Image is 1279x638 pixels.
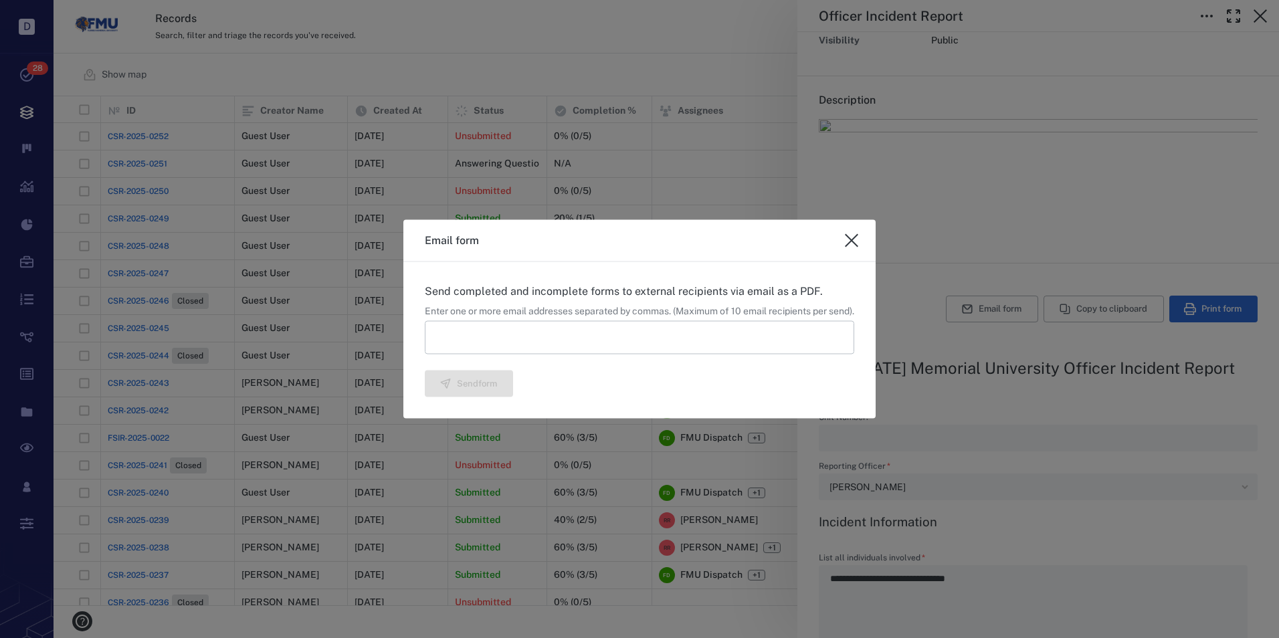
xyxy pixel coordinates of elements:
div: Enter one or more email addresses separated by commas. (Maximum of 10 email recipients per send). [425,305,854,318]
body: Rich Text Area. Press ALT-0 for help. [11,11,427,23]
p: Send completed and incomplete forms to external recipients via email as a PDF. [425,284,854,300]
button: close [838,227,865,254]
span: Help [30,9,58,21]
h3: Email form [425,233,479,249]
